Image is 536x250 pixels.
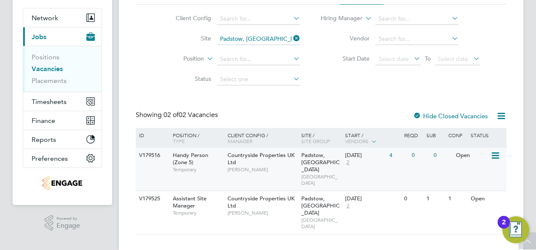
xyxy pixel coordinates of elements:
button: Finance [23,111,102,130]
button: Open Resource Center, 2 new notifications [502,216,529,243]
div: Jobs [23,46,102,92]
span: Timesheets [32,98,67,106]
span: Countryside Properties UK Ltd [228,152,295,166]
a: Go to home page [23,176,102,190]
label: Site [163,35,211,42]
button: Preferences [23,149,102,168]
div: 2 [502,222,506,233]
span: To [422,53,433,64]
div: Open [469,191,505,207]
div: Start / [343,128,402,149]
span: 02 of [163,111,179,119]
label: Hiring Manager [314,14,362,23]
span: Select date [378,55,409,63]
span: Select date [438,55,468,63]
span: Site Group [301,138,330,144]
div: V179525 [137,191,166,207]
div: 1 [424,191,446,207]
div: 0 [410,148,431,163]
div: Position / [166,128,225,148]
div: ID [137,128,166,142]
label: Status [163,75,211,82]
span: Handy Person (Zone 5) [173,152,208,166]
div: 0 [402,191,424,207]
label: Hide Closed Vacancies [413,112,488,120]
span: Reports [32,136,56,144]
div: Site / [299,128,343,148]
div: Open [454,148,490,163]
span: [GEOGRAPHIC_DATA] [301,173,341,186]
span: [PERSON_NAME] [228,210,297,216]
a: Placements [32,77,67,85]
div: Status [469,128,505,142]
div: Conf [446,128,468,142]
span: Type [173,138,185,144]
button: Jobs [23,27,102,46]
div: [DATE] [345,195,400,202]
span: Assistant Site Manager [173,195,206,209]
label: Position [155,55,204,63]
input: Search for... [217,53,300,65]
div: Client Config / [225,128,299,148]
input: Search for... [217,13,300,25]
button: Network [23,8,102,27]
span: Countryside Properties UK Ltd [228,195,295,209]
span: Padstow, [GEOGRAPHIC_DATA] [301,195,340,216]
a: Powered byEngage [45,215,80,231]
button: Timesheets [23,92,102,111]
input: Search for... [217,33,300,45]
div: 0 [431,148,453,163]
button: Reports [23,130,102,149]
span: Finance [32,117,55,125]
span: [GEOGRAPHIC_DATA] [301,217,341,230]
span: Engage [56,222,80,229]
span: Network [32,14,58,22]
span: Jobs [32,33,46,41]
img: thornbaker-logo-retina.png [43,176,82,190]
div: 4 [387,148,409,163]
input: Search for... [375,33,458,45]
span: 2 [345,159,351,166]
a: Vacancies [32,65,63,73]
span: Preferences [32,154,68,162]
input: Select one [217,74,300,85]
span: Padstow, [GEOGRAPHIC_DATA] [301,152,340,173]
div: Reqd [402,128,424,142]
input: Search for... [375,13,458,25]
span: Temporary [173,210,223,216]
div: Showing [136,111,220,120]
div: 1 [446,191,468,207]
span: Vendors [345,138,369,144]
div: V179516 [137,148,166,163]
span: Powered by [56,215,80,222]
span: Manager [228,138,252,144]
div: Sub [424,128,446,142]
span: Temporary [173,166,223,173]
label: Vendor [321,35,370,42]
span: 2 [345,202,351,210]
span: 02 Vacancies [163,111,218,119]
a: Positions [32,53,59,61]
label: Start Date [321,55,370,62]
span: [PERSON_NAME] [228,166,297,173]
div: [DATE] [345,152,385,159]
label: Client Config [163,14,211,22]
